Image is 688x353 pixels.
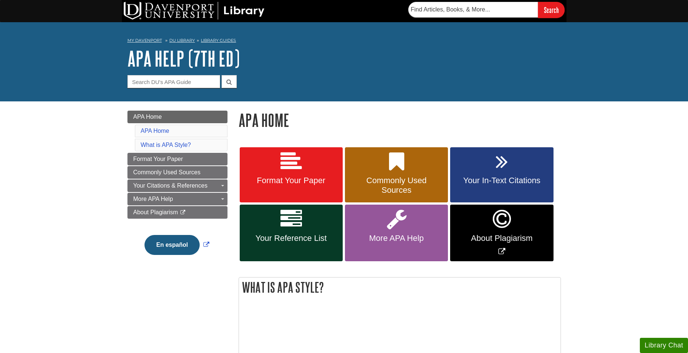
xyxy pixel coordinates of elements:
[133,114,162,120] span: APA Home
[350,176,442,195] span: Commonly Used Sources
[245,233,337,243] span: Your Reference List
[245,176,337,185] span: Format Your Paper
[127,47,240,70] a: APA Help (7th Ed)
[456,176,548,185] span: Your In-Text Citations
[239,111,561,130] h1: APA Home
[408,2,538,17] input: Find Articles, Books, & More...
[201,38,236,43] a: Library Guides
[127,206,227,219] a: About Plagiarism
[640,338,688,353] button: Library Chat
[141,128,169,134] a: APA Home
[133,156,183,162] span: Format Your Paper
[127,193,227,205] a: More APA Help
[127,75,220,88] input: Search DU's APA Guide
[345,147,448,203] a: Commonly Used Sources
[169,38,195,43] a: DU Library
[450,147,553,203] a: Your In-Text Citations
[133,209,178,215] span: About Plagiarism
[408,2,565,18] form: Searches DU Library's articles, books, and more
[127,111,227,123] a: APA Home
[127,37,162,44] a: My Davenport
[127,36,561,47] nav: breadcrumb
[127,111,227,268] div: Guide Page Menu
[350,233,442,243] span: More APA Help
[144,235,200,255] button: En español
[240,205,343,261] a: Your Reference List
[538,2,565,18] input: Search
[345,205,448,261] a: More APA Help
[180,210,186,215] i: This link opens in a new window
[127,166,227,179] a: Commonly Used Sources
[124,2,265,20] img: DU Library
[127,179,227,192] a: Your Citations & References
[450,205,553,261] a: Link opens in new window
[143,242,211,248] a: Link opens in new window
[141,142,191,148] a: What is APA Style?
[127,153,227,165] a: Format Your Paper
[239,278,561,297] h2: What is APA Style?
[133,196,173,202] span: More APA Help
[133,182,207,189] span: Your Citations & References
[240,147,343,203] a: Format Your Paper
[133,169,200,175] span: Commonly Used Sources
[456,233,548,243] span: About Plagiarism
